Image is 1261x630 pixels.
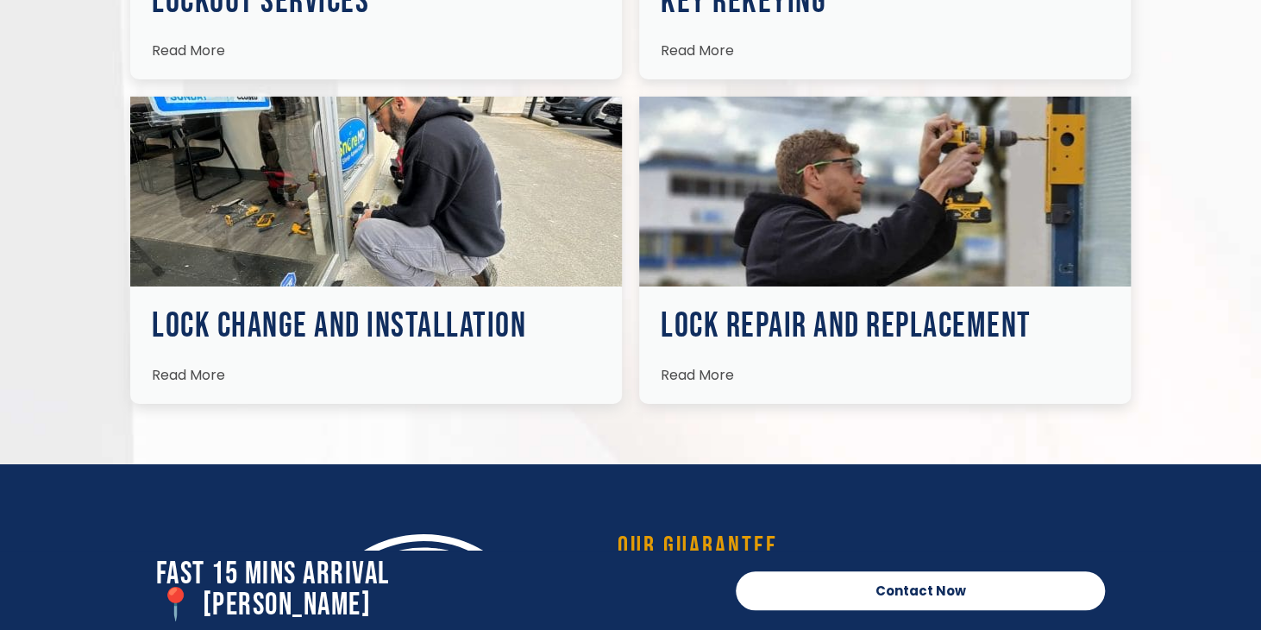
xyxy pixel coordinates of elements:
[152,309,600,343] h3: Lock Change and Installation
[152,41,225,60] span: Read More
[661,309,1109,343] h3: Lock Repair and Replacement
[661,365,734,385] span: Read More
[130,97,622,287] img: Locksmiths Locations 16
[661,41,734,60] span: Read More
[875,584,965,597] span: Contact Now
[156,559,718,621] h2: Fast 15 Mins Arrival 📍 [PERSON_NAME]
[618,533,1088,559] h3: Our guarantee
[152,365,225,385] span: Read More
[639,97,1131,287] img: Locksmiths Locations 17
[736,571,1105,610] a: Contact Now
